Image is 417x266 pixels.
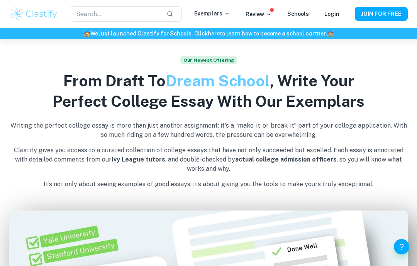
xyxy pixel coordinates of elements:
[9,146,408,173] p: Clastify gives you access to a curated collection of college essays that have not only succeeded ...
[324,11,339,17] a: Login
[194,9,230,18] p: Exemplars
[9,71,408,112] h2: From Draft To , Write Your Perfect College Essay With Our Exemplars
[84,30,90,37] span: 🏫
[246,10,272,19] p: Review
[9,180,408,189] p: It’s not only about seeing examples of good essays; it’s about giving you the tools to make yours...
[327,30,334,37] span: 🏫
[208,30,220,37] a: here
[394,239,409,254] button: Help and Feedback
[235,156,337,163] b: actual college admission officers
[112,156,165,163] b: Ivy League tutors
[9,6,58,22] img: Clastify logo
[287,11,309,17] a: Schools
[2,29,415,38] h6: We just launched Clastify for Schools. Click to learn how to become a school partner.
[180,56,237,64] span: Our Newest Offering
[71,6,160,22] input: Search...
[355,7,408,21] button: JOIN FOR FREE
[166,72,270,90] span: Dream School
[9,121,408,140] p: Writing the perfect college essay is more than just another assignment; it's a “make-it-or-break-...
